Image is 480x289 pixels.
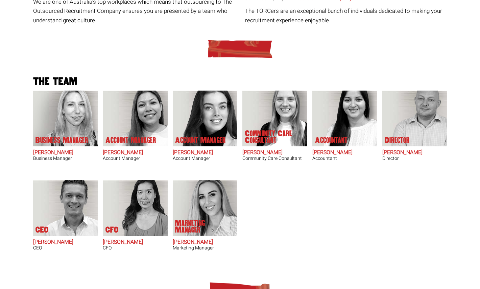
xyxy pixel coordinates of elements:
[172,180,237,236] img: Monique Rodrigues does Marketing Manager
[389,91,447,146] img: Simon Moss's our Director
[382,156,447,161] h3: Director
[33,91,98,146] img: Frankie Gaffney's our Business Manager
[33,239,98,245] h2: [PERSON_NAME]
[103,239,168,245] h2: [PERSON_NAME]
[103,156,168,161] h3: Account Manager
[30,76,450,87] h2: The team
[40,180,98,236] img: Geoff Millar's our CEO
[110,180,168,236] img: Laura Yang's our CFO
[33,245,98,250] h3: CEO
[105,226,118,233] p: CFO
[320,91,377,146] img: Simran Kaur does Accountant
[250,91,307,146] img: Anna Reddy does Community Care Consultant
[242,156,307,161] h3: Community Care Consultant
[315,137,347,144] p: Accountant
[35,226,48,233] p: CEO
[173,239,238,245] h2: [PERSON_NAME]
[33,156,98,161] h3: Business Manager
[172,91,237,146] img: Daisy Hamer does Account Manager
[35,137,88,144] p: Business Manager
[312,156,377,161] h3: Accountant
[242,150,307,156] h2: [PERSON_NAME]
[103,245,168,250] h3: CFO
[385,137,410,144] p: Director
[245,130,299,144] p: Community Care Consultant
[173,156,238,161] h3: Account Manager
[175,220,229,233] p: Marketing Manager
[105,137,156,144] p: Account Manager
[103,91,168,146] img: Kritika Shrestha does Account Manager
[245,6,452,25] p: The TORCers are an exceptional bunch of individuals dedicated to making your recruitment experien...
[33,150,98,156] h2: [PERSON_NAME]
[382,150,447,156] h2: [PERSON_NAME]
[173,245,238,250] h3: Marketing Manager
[175,137,226,144] p: Account Manager
[312,150,377,156] h2: [PERSON_NAME]
[173,150,238,156] h2: [PERSON_NAME]
[103,150,168,156] h2: [PERSON_NAME]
